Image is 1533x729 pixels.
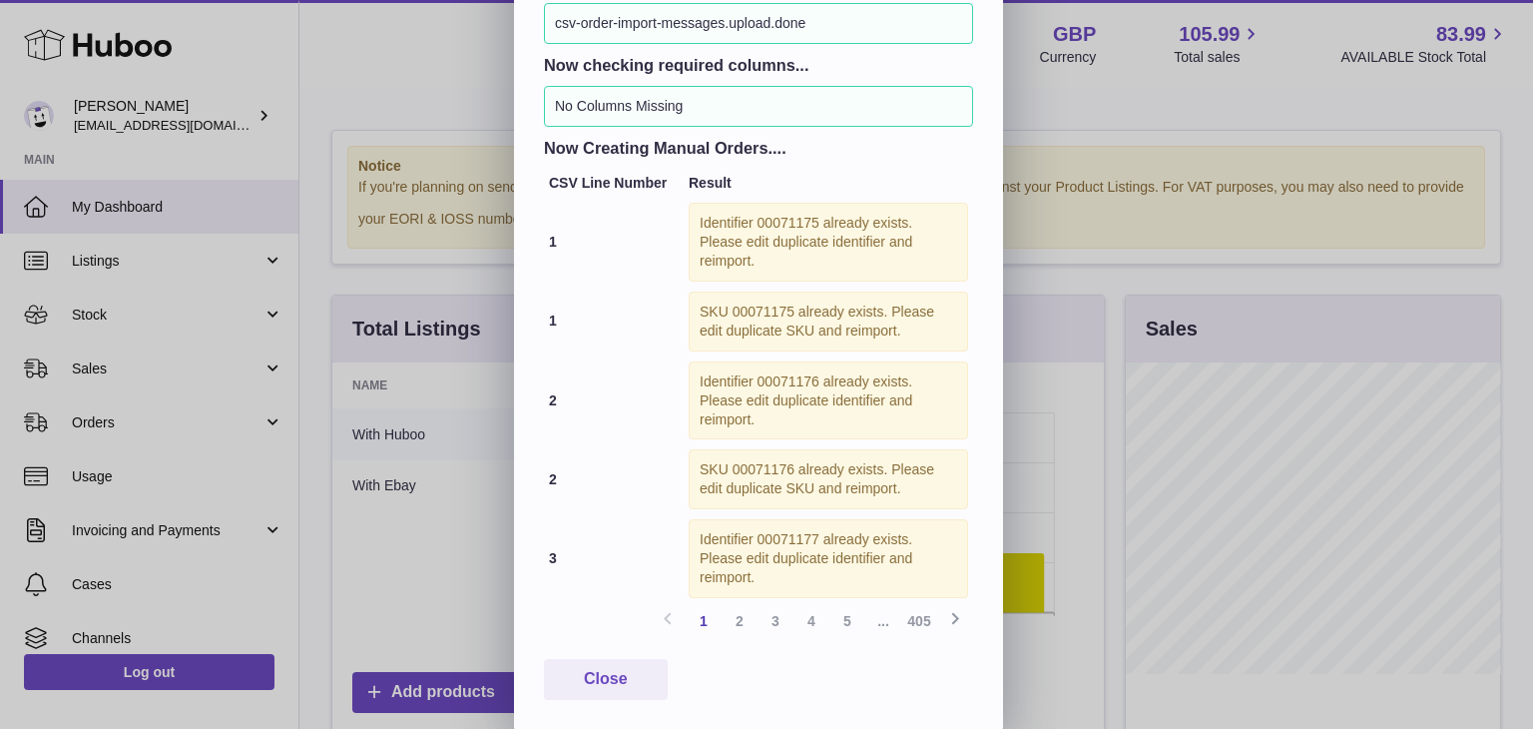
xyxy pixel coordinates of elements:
[865,603,901,639] span: ...
[544,3,973,44] div: csv-order-import-messages.upload.done
[684,169,973,198] th: Result
[689,203,968,282] div: Identifier 00071175 already exists. Please edit duplicate identifier and reimport.
[544,54,973,76] h3: Now checking required columns...
[901,603,937,639] a: 405
[549,392,557,408] strong: 2
[689,449,968,509] div: SKU 00071176 already exists. Please edit duplicate SKU and reimport.
[793,603,829,639] a: 4
[549,313,557,329] strong: 1
[829,603,865,639] a: 5
[544,659,668,700] button: Close
[544,169,684,198] th: CSV Line Number
[686,603,722,639] a: 1
[689,519,968,598] div: Identifier 00071177 already exists. Please edit duplicate identifier and reimport.
[544,86,973,127] div: No Columns Missing
[544,137,973,159] h3: Now Creating Manual Orders....
[689,362,968,440] div: Identifier 00071176 already exists. Please edit duplicate identifier and reimport.
[689,292,968,352] div: SKU 00071175 already exists. Please edit duplicate SKU and reimport.
[549,550,557,566] strong: 3
[584,670,628,687] span: Close
[758,603,793,639] a: 3
[549,234,557,250] strong: 1
[549,471,557,487] strong: 2
[722,603,758,639] a: 2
